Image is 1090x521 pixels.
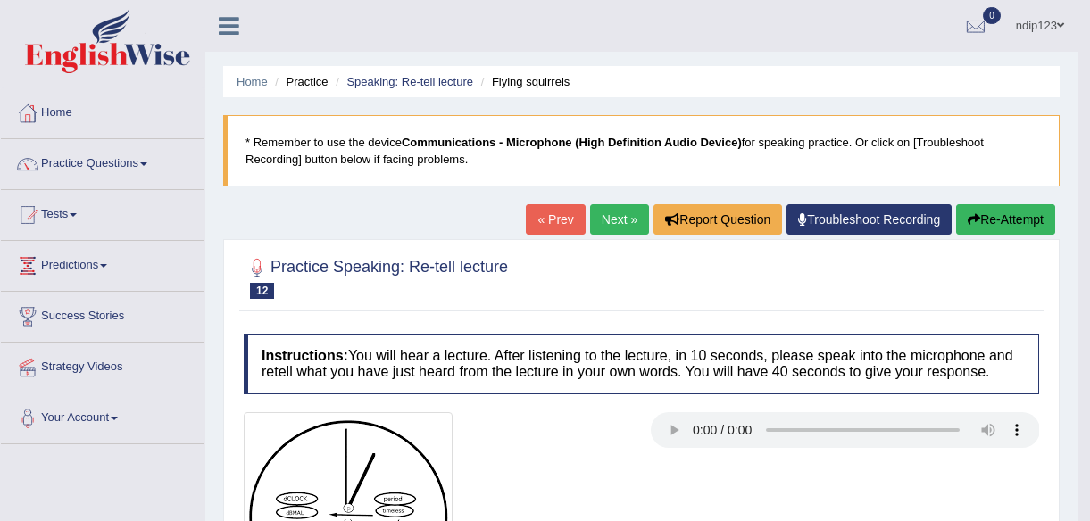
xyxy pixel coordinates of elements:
a: Strategy Videos [1,343,204,387]
b: Instructions: [262,348,348,363]
a: Home [1,88,204,133]
blockquote: * Remember to use the device for speaking practice. Or click on [Troubleshoot Recording] button b... [223,115,1060,186]
h2: Practice Speaking: Re-tell lecture [244,254,508,299]
a: Practice Questions [1,139,204,184]
a: « Prev [526,204,585,235]
span: 12 [250,283,274,299]
a: Next » [590,204,649,235]
button: Report Question [653,204,782,235]
span: 0 [983,7,1001,24]
a: Predictions [1,241,204,285]
h4: You will hear a lecture. After listening to the lecture, in 10 seconds, please speak into the mic... [244,334,1039,393]
a: Your Account [1,393,204,438]
a: Success Stories [1,292,204,336]
a: Speaking: Re-tell lecture [346,75,473,88]
a: Tests [1,190,204,235]
b: Communications - Microphone (High Definition Audio Device) [402,136,742,149]
li: Flying squirrels [477,73,570,90]
button: Re-Attempt [956,204,1055,235]
a: Troubleshoot Recording [786,204,952,235]
a: Home [237,75,268,88]
li: Practice [270,73,328,90]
